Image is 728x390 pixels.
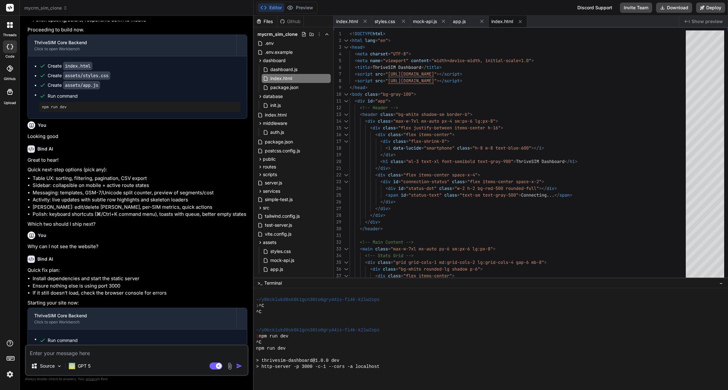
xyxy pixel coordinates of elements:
[33,182,247,189] li: Sidebar: collapsible on mobile + active route states
[542,179,544,184] span: >
[406,185,437,191] span: "status-dot"
[334,212,341,219] div: 28
[378,37,388,43] span: "en"
[334,219,341,225] div: 29
[365,37,375,43] span: lang
[334,131,341,138] div: 16
[3,32,17,38] label: threads
[380,165,388,171] span: div
[393,111,396,117] span: =
[373,125,380,131] span: div
[375,71,383,77] span: src
[4,369,15,380] img: settings
[263,164,276,170] span: routes
[408,192,442,198] span: "status-text"
[521,192,554,198] span: Connecting...
[460,71,462,77] span: >
[452,185,455,191] span: =
[355,78,357,84] span: <
[264,111,287,119] span: index.html
[34,313,230,319] div: ThriveSIM Core Backend
[334,91,341,98] div: 10
[414,91,416,97] span: >
[388,172,401,178] span: class
[334,172,341,178] div: 22
[365,118,368,124] span: <
[575,158,577,164] span: >
[531,145,539,151] span: ></
[33,175,247,182] li: Table UX: sorting, filtering, pagination, CSV export
[264,48,293,56] span: .env.example
[33,196,247,204] li: Activity: live updates with subtle row highlights and skeleton loaders
[355,85,365,90] span: head
[434,78,437,84] span: "
[342,118,350,125] div: Click to collapse the range.
[380,158,383,164] span: <
[375,206,380,211] span: </
[403,132,452,137] span: "flex items-center"
[434,71,437,77] span: "
[439,64,442,70] span: >
[48,72,110,79] div: Create
[542,145,544,151] span: >
[380,58,383,63] span: =
[34,46,230,52] div: Click to open Workbench
[375,18,395,25] span: styles.css
[263,93,283,100] span: database
[431,58,531,63] span: "width=device-width, initial-scale=1.0"
[656,3,692,13] button: Download
[357,64,370,70] span: title
[380,152,385,158] span: </
[63,71,110,80] code: assets/styles.css
[357,58,368,63] span: meta
[334,199,341,205] div: 26
[383,71,385,77] span: =
[380,199,385,205] span: </
[334,44,341,51] div: 3
[350,91,352,97] span: <
[365,219,370,225] span: </
[383,78,385,84] span: =
[491,18,513,25] span: index.html
[28,308,236,329] button: ThriveSIM Core BackendClick to open Workbench
[360,105,398,110] span: <!-- Header -->
[554,185,557,191] span: >
[357,51,368,57] span: meta
[264,138,294,146] span: package.json
[385,71,388,77] span: "
[334,98,341,104] div: 11
[388,98,391,104] span: >
[264,196,293,203] span: simple-test.js
[236,363,242,369] img: icon
[620,3,652,13] button: Invite Team
[444,71,460,77] span: script
[388,206,391,211] span: >
[226,362,233,370] img: attachment
[342,172,350,178] div: Click to collapse the range.
[277,18,304,25] div: Github
[539,185,547,191] span: ></
[391,158,403,164] span: class
[370,64,373,70] span: >
[334,57,341,64] div: 5
[380,91,414,97] span: "bg-gray-100"
[34,39,230,46] div: ThriveSIM Core Backend
[391,118,393,124] span: =
[719,280,723,286] span: −
[472,145,531,151] span: "h-8 w-8 text-blue-600"
[421,64,426,70] span: </
[334,178,341,185] div: 23
[334,125,341,131] div: 15
[28,133,247,140] p: Looking good
[375,132,378,137] span: <
[368,98,373,104] span: id
[378,132,385,137] span: div
[401,132,403,137] span: =
[403,185,406,191] span: =
[406,138,408,144] span: =
[334,225,341,232] div: 30
[398,179,401,184] span: =
[393,199,396,205] span: >
[263,156,276,162] span: public
[403,172,478,178] span: "flex items-center space-x-4"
